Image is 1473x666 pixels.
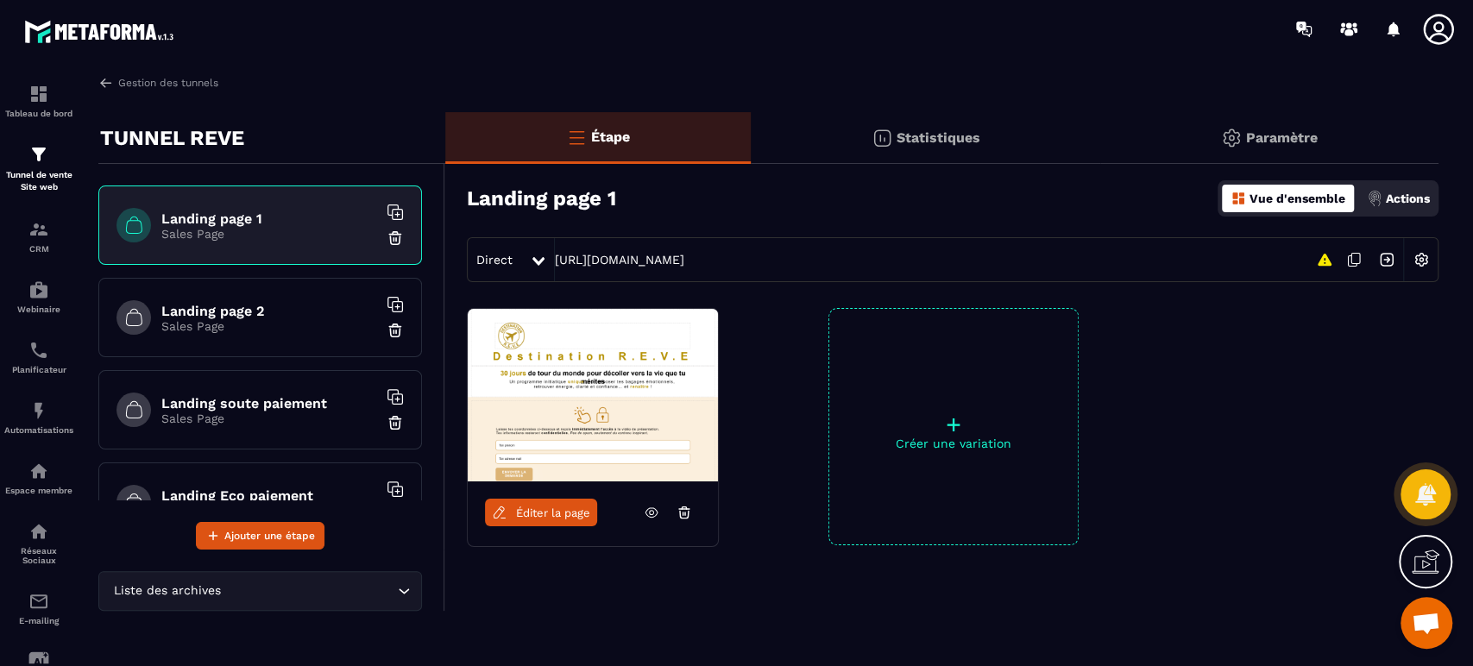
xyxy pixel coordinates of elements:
p: Webinaire [4,305,73,314]
span: Liste des archives [110,581,224,600]
p: Vue d'ensemble [1250,192,1345,205]
p: Tableau de bord [4,109,73,118]
p: TUNNEL REVE [100,121,244,155]
img: automations [28,461,49,481]
a: automationsautomationsWebinaire [4,267,73,327]
h6: Landing page 1 [161,210,377,227]
img: setting-w.858f3a88.svg [1405,243,1438,276]
a: [URL][DOMAIN_NAME] [555,253,684,267]
a: automationsautomationsAutomatisations [4,387,73,448]
p: Paramètre [1246,129,1318,146]
p: Réseaux Sociaux [4,546,73,565]
p: Espace membre [4,486,73,495]
img: logo [24,16,179,47]
img: trash [387,229,404,247]
img: actions.d6e523a2.png [1367,191,1382,206]
img: dashboard-orange.40269519.svg [1231,191,1246,206]
p: Sales Page [161,319,377,333]
p: CRM [4,244,73,254]
a: social-networksocial-networkRéseaux Sociaux [4,508,73,578]
button: Ajouter une étape [196,522,324,550]
p: Automatisations [4,425,73,435]
h6: Landing soute paiement [161,395,377,412]
h6: Landing Eco paiement [161,487,377,504]
img: bars-o.4a397970.svg [566,127,587,148]
img: email [28,591,49,612]
a: emailemailE-mailing [4,578,73,638]
img: automations [28,400,49,421]
p: Planificateur [4,365,73,374]
img: trash [387,322,404,339]
img: image [468,309,718,481]
p: E-mailing [4,616,73,625]
div: Ouvrir le chat [1401,597,1452,649]
span: Ajouter une étape [224,527,315,544]
img: formation [28,144,49,165]
p: Sales Page [161,227,377,241]
img: formation [28,219,49,240]
img: trash [387,414,404,431]
span: Éditer la page [516,506,590,519]
a: Éditer la page [485,499,597,526]
a: Gestion des tunnels [98,75,218,91]
img: arrow-next.bcc2205e.svg [1370,243,1403,276]
img: scheduler [28,340,49,361]
img: automations [28,280,49,300]
div: Search for option [98,571,422,611]
img: stats.20deebd0.svg [872,128,892,148]
img: formation [28,84,49,104]
a: formationformationTableau de bord [4,71,73,131]
a: automationsautomationsEspace membre [4,448,73,508]
span: Direct [476,253,513,267]
img: setting-gr.5f69749f.svg [1221,128,1242,148]
p: Actions [1386,192,1430,205]
p: Statistiques [897,129,980,146]
a: formationformationCRM [4,206,73,267]
a: schedulerschedulerPlanificateur [4,327,73,387]
p: + [829,412,1078,437]
p: Créer une variation [829,437,1078,450]
p: Tunnel de vente Site web [4,169,73,193]
img: arrow [98,75,114,91]
img: social-network [28,521,49,542]
a: formationformationTunnel de vente Site web [4,131,73,206]
input: Search for option [224,581,393,600]
h3: Landing page 1 [467,186,616,210]
p: Étape [591,129,630,145]
h6: Landing page 2 [161,303,377,319]
p: Sales Page [161,412,377,425]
